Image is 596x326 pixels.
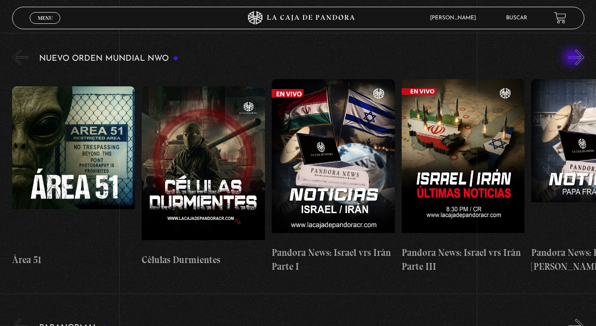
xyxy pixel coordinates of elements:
h4: Pandora News: Israel vrs Irán Parte I [272,246,395,274]
a: Pandora News: Israel vrs Irán Parte III [402,72,525,281]
h4: Área 51 [12,253,135,267]
h3: Nuevo Orden Mundial NWO [39,54,179,63]
h4: Células Durmientes [142,253,265,267]
a: Células Durmientes [142,72,265,281]
h4: Pandora News: Israel vrs Irán Parte III [402,246,525,274]
a: Buscar [506,15,527,21]
a: Área 51 [12,72,135,281]
a: Pandora News: Israel vrs Irán Parte I [272,72,395,281]
button: Next [569,49,584,65]
button: Previous [12,49,28,65]
span: [PERSON_NAME] [426,15,485,21]
span: Menu [38,15,53,21]
a: View your shopping cart [554,12,566,24]
span: Cerrar [35,22,56,29]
